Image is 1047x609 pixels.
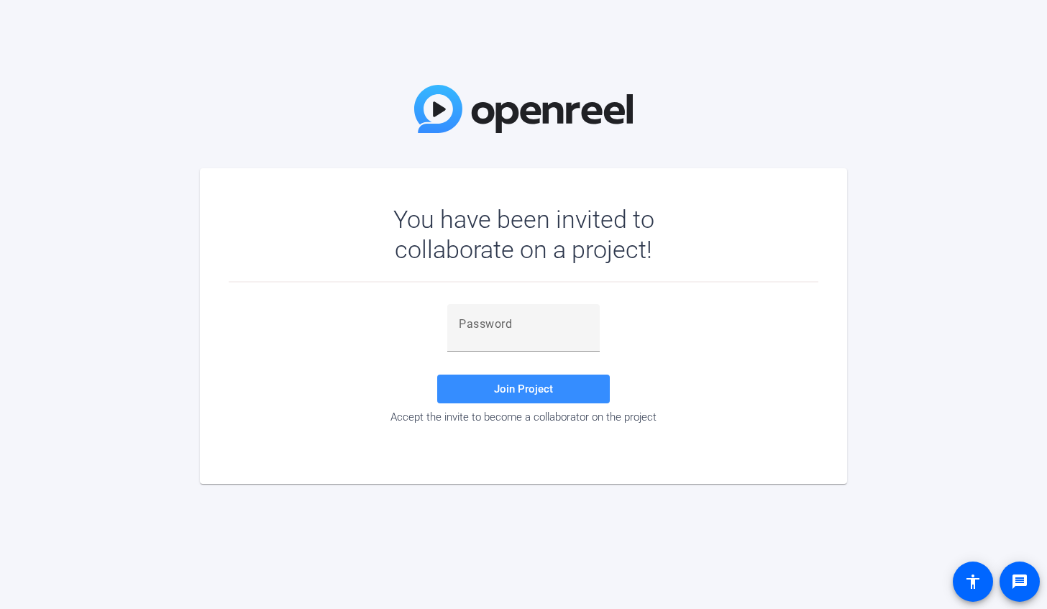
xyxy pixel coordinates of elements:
[437,375,610,403] button: Join Project
[459,316,588,333] input: Password
[229,411,818,423] div: Accept the invite to become a collaborator on the project
[1011,573,1028,590] mat-icon: message
[964,573,982,590] mat-icon: accessibility
[414,85,633,133] img: OpenReel Logo
[494,383,553,395] span: Join Project
[352,204,696,265] div: You have been invited to collaborate on a project!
